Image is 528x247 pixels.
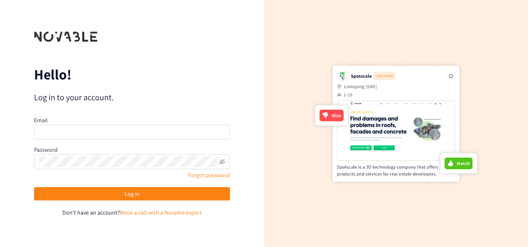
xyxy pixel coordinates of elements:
[34,91,230,103] p: Log in to your account.
[62,209,120,216] span: Don't have an account?
[125,189,139,198] span: Log in
[34,146,58,153] label: Password
[34,187,230,200] button: Log in
[34,68,230,81] p: Hello!
[188,171,230,179] a: Forgot password
[120,209,202,216] a: Book a call with a Novable expert
[219,159,225,165] span: eye-invisible
[34,116,48,124] label: Email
